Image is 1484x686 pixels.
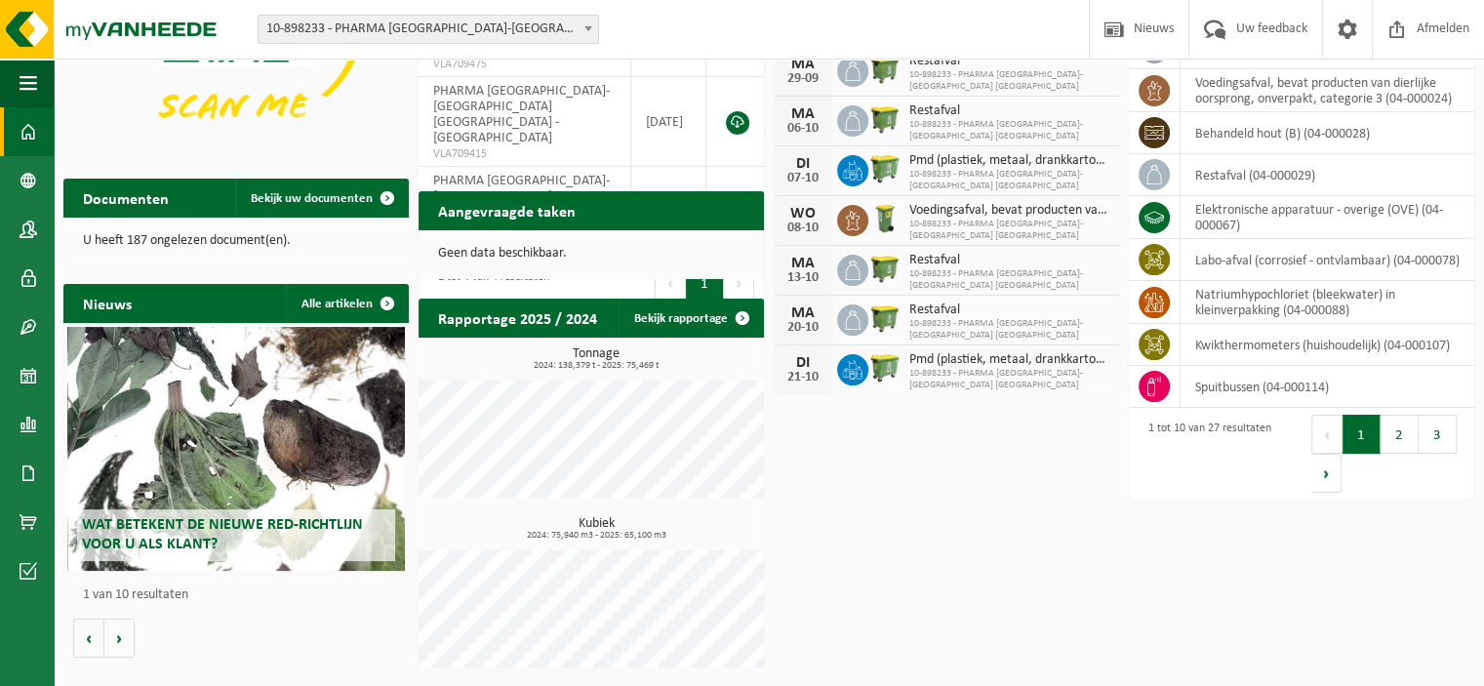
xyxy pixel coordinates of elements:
div: 29-09 [783,72,822,86]
span: PHARMA [GEOGRAPHIC_DATA]-[GEOGRAPHIC_DATA] [GEOGRAPHIC_DATA] - [GEOGRAPHIC_DATA] [433,174,610,235]
img: WB-0660-HPE-GN-50 [868,152,902,185]
span: Restafval [909,103,1109,119]
span: 10-898233 - PHARMA [GEOGRAPHIC_DATA]-[GEOGRAPHIC_DATA] [GEOGRAPHIC_DATA] [909,368,1109,391]
span: PHARMA [GEOGRAPHIC_DATA]-[GEOGRAPHIC_DATA] [GEOGRAPHIC_DATA] - [GEOGRAPHIC_DATA] [433,84,610,145]
span: VLA709415 [433,146,616,162]
h2: Nieuws [63,284,151,322]
button: 3 [1419,415,1457,454]
span: 10-898233 - PHARMA [GEOGRAPHIC_DATA]-[GEOGRAPHIC_DATA] [GEOGRAPHIC_DATA] [909,119,1109,142]
td: restafval (04-000029) [1181,154,1474,196]
span: 10-898233 - PHARMA [GEOGRAPHIC_DATA]-[GEOGRAPHIC_DATA] [GEOGRAPHIC_DATA] [909,268,1109,292]
td: kwikthermometers (huishoudelijk) (04-000107) [1181,324,1474,366]
h2: Rapportage 2025 / 2024 [419,299,617,337]
div: DI [783,156,822,172]
div: MA [783,106,822,122]
img: WB-0660-HPE-GN-50 [868,351,902,384]
div: MA [783,305,822,321]
div: 08-10 [783,222,822,235]
td: [DATE] [631,167,706,257]
button: 2 [1381,415,1419,454]
div: 07-10 [783,172,822,185]
h3: Tonnage [428,347,764,371]
span: 10-898233 - PHARMA [GEOGRAPHIC_DATA]-[GEOGRAPHIC_DATA] [GEOGRAPHIC_DATA] [909,69,1109,93]
td: natriumhypochloriet (bleekwater) in kleinverpakking (04-000088) [1181,281,1474,324]
a: Alle artikelen [286,284,407,323]
a: Bekijk rapportage [619,299,762,338]
p: Geen data beschikbaar. [438,247,744,261]
span: 2024: 75,940 m3 - 2025: 65,100 m3 [428,531,764,541]
div: 06-10 [783,122,822,136]
span: 10-898233 - PHARMA [GEOGRAPHIC_DATA]-[GEOGRAPHIC_DATA] [GEOGRAPHIC_DATA] [909,169,1109,192]
td: behandeld hout (B) (04-000028) [1181,112,1474,154]
button: 1 [1343,415,1381,454]
button: Next [1311,454,1342,493]
span: Pmd (plastiek, metaal, drankkartons) (bedrijven) [909,352,1109,368]
span: Voedingsafval, bevat producten van dierlijke oorsprong, onverpakt, categorie 3 [909,203,1109,219]
div: 21-10 [783,371,822,384]
td: [DATE] [631,77,706,167]
span: Bekijk uw documenten [251,192,373,205]
button: Volgende [104,619,135,658]
div: 13-10 [783,271,822,285]
a: Bekijk uw documenten [235,179,407,218]
td: labo-afval (corrosief - ontvlambaar) (04-000078) [1181,239,1474,281]
img: WB-1100-HPE-GN-51 [868,302,902,335]
td: voedingsafval, bevat producten van dierlijke oorsprong, onverpakt, categorie 3 (04-000024) [1181,69,1474,112]
h2: Documenten [63,179,188,217]
td: spuitbussen (04-000114) [1181,366,1474,408]
img: WB-0140-HPE-GN-50 [868,202,902,235]
h2: Aangevraagde taken [419,191,595,229]
h3: Kubiek [428,517,764,541]
div: DI [783,355,822,371]
button: Vorige [73,619,104,658]
a: Wat betekent de nieuwe RED-richtlijn voor u als klant? [67,327,406,571]
span: Wat betekent de nieuwe RED-richtlijn voor u als klant? [82,517,363,551]
div: WO [783,206,822,222]
span: VLA709475 [433,57,616,72]
div: 20-10 [783,321,822,335]
span: 10-898233 - PHARMA [GEOGRAPHIC_DATA]-[GEOGRAPHIC_DATA] [GEOGRAPHIC_DATA] [909,318,1109,342]
span: Restafval [909,253,1109,268]
p: 1 van 10 resultaten [83,588,399,602]
span: Restafval [909,54,1109,69]
div: MA [783,256,822,271]
img: WB-1100-HPE-GN-51 [868,102,902,136]
span: 10-898233 - PHARMA BELGIUM-BELMEDIS GRIMBERGEN - GRIMBERGEN [259,16,598,43]
span: Pmd (plastiek, metaal, drankkartons) (bedrijven) [909,153,1109,169]
span: 2024: 138,379 t - 2025: 75,469 t [428,361,764,371]
div: 1 tot 10 van 27 resultaten [1139,413,1271,495]
p: U heeft 187 ongelezen document(en). [83,234,389,248]
div: MA [783,57,822,72]
button: Previous [1311,415,1343,454]
span: 10-898233 - PHARMA [GEOGRAPHIC_DATA]-[GEOGRAPHIC_DATA] [GEOGRAPHIC_DATA] [909,219,1109,242]
span: Restafval [909,303,1109,318]
span: 10-898233 - PHARMA BELGIUM-BELMEDIS GRIMBERGEN - GRIMBERGEN [258,15,599,44]
img: WB-1100-HPE-GN-51 [868,252,902,285]
td: elektronische apparatuur - overige (OVE) (04-000067) [1181,196,1474,239]
img: WB-1100-HPE-GN-51 [868,53,902,86]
